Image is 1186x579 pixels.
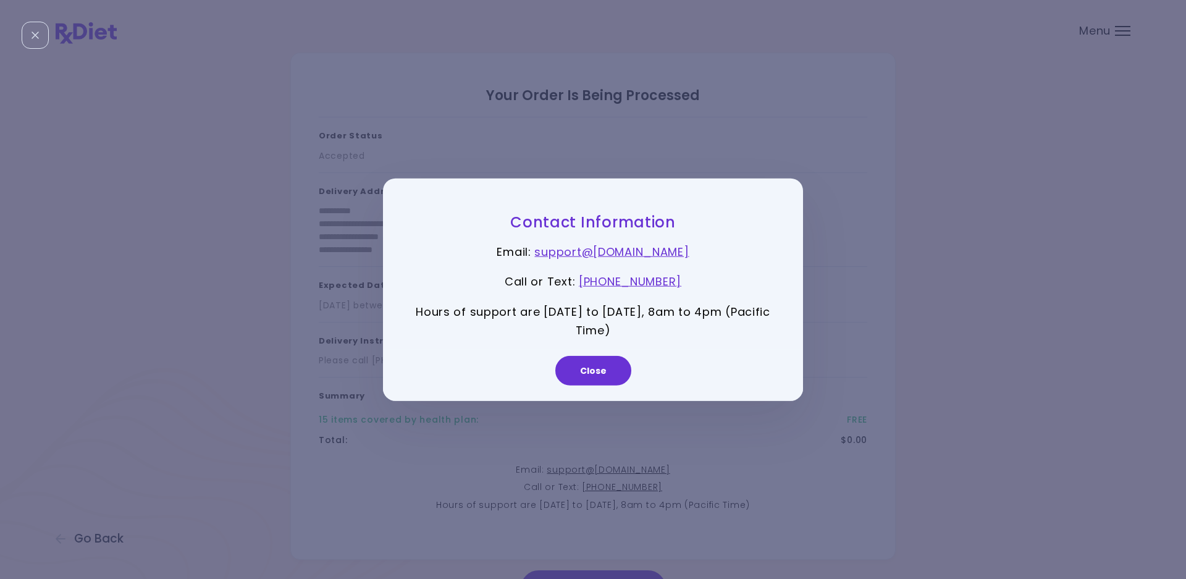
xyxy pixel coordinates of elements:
button: Close [555,356,631,386]
div: Close [22,22,49,49]
p: Hours of support are [DATE] to [DATE], 8am to 4pm (Pacific Time) [414,303,772,340]
a: support@[DOMAIN_NAME] [534,243,689,259]
p: Email : [414,242,772,261]
h3: Contact Information [414,212,772,231]
p: Call or Text : [414,273,772,292]
a: [PHONE_NUMBER] [579,274,681,289]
